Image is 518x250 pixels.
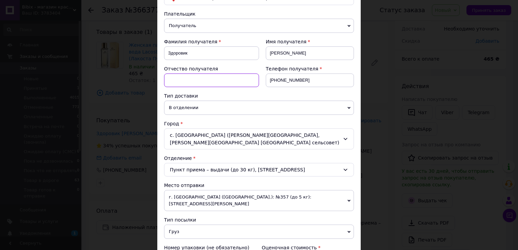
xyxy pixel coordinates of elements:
span: Место отправки [164,183,204,188]
div: с. [GEOGRAPHIC_DATA] ([PERSON_NAME][GEOGRAPHIC_DATA], [PERSON_NAME][GEOGRAPHIC_DATA] [GEOGRAPHIC_... [164,128,354,149]
span: Имя получателя [266,39,306,44]
span: Фамилия получателя [164,39,217,44]
input: +380 [266,74,354,87]
span: Тип посылки [164,217,196,223]
span: Получатель [164,19,354,33]
span: Отчество получателя [164,66,218,71]
div: Город [164,120,354,127]
div: Отделение [164,155,354,162]
span: г. [GEOGRAPHIC_DATA] ([GEOGRAPHIC_DATA].): №357 (до 5 кг): [STREET_ADDRESS][PERSON_NAME] [164,190,354,211]
div: Пункт приема – выдачи (до 30 кг), [STREET_ADDRESS] [164,163,354,176]
span: Груз [164,225,354,239]
span: Плательщик [164,11,196,17]
span: Тип доставки [164,93,198,99]
span: Телефон получателя [266,66,318,71]
span: В отделении [164,101,354,115]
